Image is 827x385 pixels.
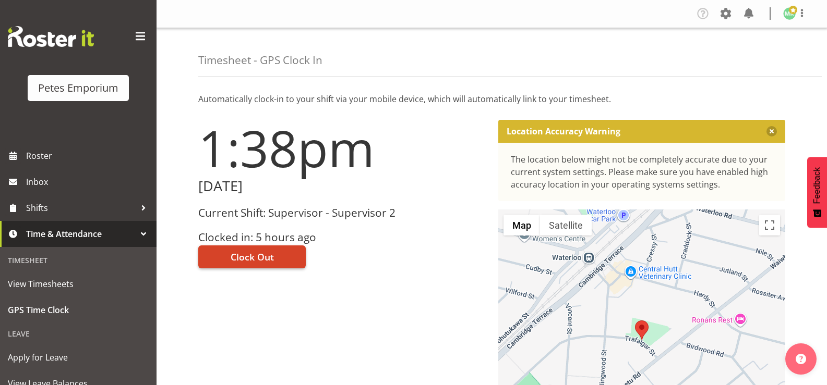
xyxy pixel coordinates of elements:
[8,350,149,365] span: Apply for Leave
[8,26,94,47] img: Rosterit website logo
[198,120,486,176] h1: 1:38pm
[3,250,154,271] div: Timesheet
[796,354,806,364] img: help-xxl-2.png
[198,54,322,66] h4: Timesheet - GPS Clock In
[511,153,773,191] div: The location below might not be completely accurate due to your current system settings. Please m...
[198,245,306,268] button: Clock Out
[26,200,136,216] span: Shifts
[26,226,136,242] span: Time & Attendance
[783,7,796,20] img: melanie-richardson713.jpg
[198,178,486,194] h2: [DATE]
[507,126,620,136] p: Location Accuracy Warning
[198,207,486,219] h3: Current Shift: Supervisor - Supervisor 2
[26,174,151,190] span: Inbox
[3,344,154,370] a: Apply for Leave
[26,148,151,164] span: Roster
[198,93,785,105] p: Automatically clock-in to your shift via your mobile device, which will automatically link to you...
[198,231,486,243] h3: Clocked in: 5 hours ago
[3,271,154,297] a: View Timesheets
[231,250,274,264] span: Clock Out
[8,302,149,318] span: GPS Time Clock
[766,126,777,136] button: Close message
[540,215,592,235] button: Show satellite imagery
[3,297,154,323] a: GPS Time Clock
[38,80,118,96] div: Petes Emporium
[812,167,822,204] span: Feedback
[8,276,149,292] span: View Timesheets
[3,323,154,344] div: Leave
[807,157,827,228] button: Feedback - Show survey
[759,215,780,235] button: Toggle fullscreen view
[504,215,540,235] button: Show street map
